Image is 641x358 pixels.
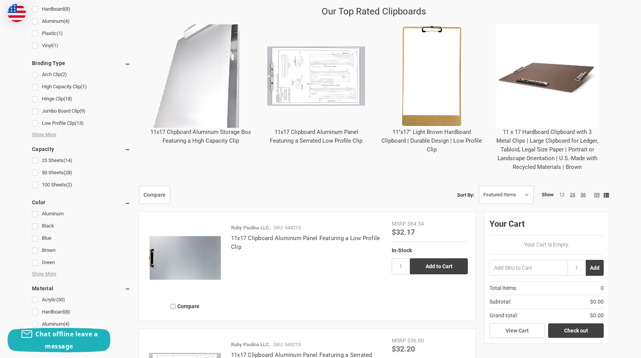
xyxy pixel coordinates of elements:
[231,341,271,348] p: Ruby Paulina LLC.
[64,321,70,327] span: (4)
[392,227,415,237] span: $32.17
[374,18,490,160] div: 11"x17" Light Brown Hardboard Clipboard | Durable Design | Low Profile Clip
[64,170,72,175] span: (28)
[75,120,84,126] span: (13)
[231,235,380,250] a: 11x17 Clipboard Aluminum Panel Featuring a Low Profile Clip
[392,220,406,228] div: MSRP
[559,192,564,197] a: 12
[149,24,252,128] img: 11x17 Clipboard Aluminum Storage Box Featuring a High Capacity Clip
[147,300,223,313] label: Compare
[32,41,131,51] a: Vinyl
[490,18,605,178] div: 11 x 17 Hardboard Clipboard with 3 Metal Clips | Large Clipboard for Ledger, Tabloid, Legal Size ...
[273,224,301,232] p: SKU: 544213
[147,220,223,296] img: 11x17 Clipboard Aluminum Panel Featuring a Low Profile Clip
[143,18,258,151] div: 11x17 Clipboard Aluminum Storage Box Featuring a High Capacity Clip
[32,94,131,104] a: Hinge Clip
[8,328,110,352] button: Chat offline leave a message
[32,307,131,317] a: Hardboard
[32,145,131,154] h5: Capacity
[32,156,131,166] a: 25 Sheets
[231,224,271,232] p: Ruby Paulina LLC.
[61,72,67,77] span: (2)
[32,118,131,129] a: Low Profile Clip
[32,319,131,329] a: Aluminum
[392,344,415,353] span: $32.20
[490,323,545,338] a: View Cart
[32,131,56,138] span: Show More
[380,24,483,128] img: 11"x17" Light Brown Hardboard Clipboard | Durable Design | Low Profile Clip
[32,4,131,14] a: Hardboard
[32,198,131,207] h5: Color
[32,29,131,39] a: Plastic
[601,284,604,292] span: 0
[590,312,604,320] span: $0.00
[265,24,368,128] img: 11x17 Clipboard Aluminum Panel Featuring a Serrated Low Profile Clip
[542,191,554,198] span: Show
[580,192,586,197] a: 36
[32,82,131,92] a: High Capacity Clip
[32,209,131,219] a: Aluminum
[32,180,131,190] a: 100 Sheets
[381,129,482,153] a: 11"x17" Light Brown Hardboard Clipboard | Durable Design | Low Profile Clip
[258,18,374,151] div: 11x17 Clipboard Aluminum Panel Featuring a Serrated Low Profile Clip
[32,245,131,256] a: Brown
[32,270,56,278] span: Show More
[139,186,170,204] a: Compare
[64,18,70,24] span: (4)
[490,260,568,276] input: Add SKU to Cart
[32,168,131,178] a: 50 Sheets
[57,30,63,36] span: (1)
[56,297,65,302] span: (30)
[64,96,72,102] span: (18)
[548,323,604,338] a: Check out
[32,221,131,231] a: Black
[64,6,70,12] span: (8)
[32,258,131,268] a: Green
[32,70,131,80] a: Arch Clip
[32,106,131,116] a: Jumbo Board Clip
[80,108,86,114] span: (9)
[570,192,575,197] a: 24
[150,129,251,144] a: 11x17 Clipboard Aluminum Storage Box Featuring a High Capacity Clip
[578,337,641,358] iframe: Google Customer Reviews
[32,295,131,305] a: Acrylic
[490,241,604,249] p: Your Cart Is Empty.
[64,309,70,315] span: (8)
[490,298,511,306] span: Subtotal:
[270,129,362,144] a: 11x17 Clipboard Aluminum Panel Featuring a Serrated Low Profile Clip
[8,4,26,22] img: duty and tax information for United States
[407,337,424,344] span: $56.00
[392,246,468,254] div: In-Stock
[590,298,604,306] span: $0.00
[392,337,406,345] div: MSRP
[66,182,72,188] span: (2)
[407,221,424,227] span: $64.34
[32,59,131,68] h5: Binding Type
[32,16,131,27] a: Aluminum
[52,43,58,48] span: (1)
[171,304,175,309] input: Compare
[457,189,475,200] label: Sort By:
[322,5,426,18] p: Our Top Rated Clipboards
[410,258,468,274] input: Add to Cart
[32,284,131,293] h5: Material
[35,330,98,350] span: Chat offline leave a message
[490,312,518,320] span: Grand total:
[64,158,72,163] span: (14)
[586,260,604,276] button: Add
[496,129,598,170] a: 11 x 17 Hardboard Clipboard with 3 Metal Clips | Large Clipboard for Ledger, Tabloid, Legal Size ...
[81,84,87,89] span: (1)
[490,284,517,292] span: Total Items:
[496,24,599,128] img: 11 x 17 Hardboard Clipboard with 3 Metal Clips | Large Clipboard for Ledger, Tabloid, Legal Size ...
[273,341,301,348] p: SKU: 549213
[32,233,131,243] a: Blue
[490,217,604,235] div: Your Cart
